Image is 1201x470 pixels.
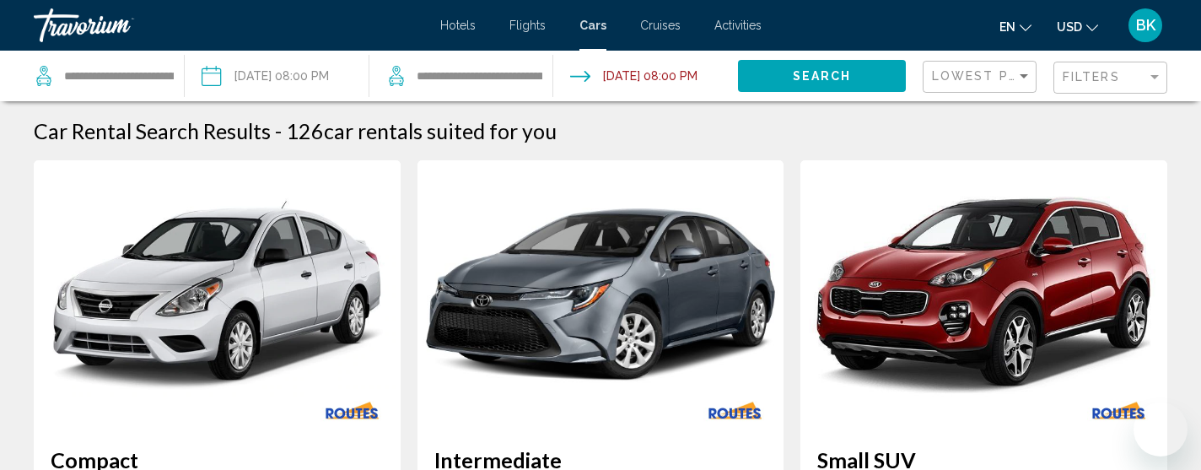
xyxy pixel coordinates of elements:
[202,51,329,101] button: Pickup date: Sep 08, 2025 08:00 PM
[999,14,1031,39] button: Change language
[932,69,1041,83] span: Lowest Price
[1134,402,1188,456] iframe: Button to launch messaging window
[570,51,697,101] button: Drop-off date: Sep 11, 2025 08:00 PM
[1123,8,1167,43] button: User Menu
[640,19,681,32] a: Cruises
[275,118,282,143] span: -
[34,8,423,42] a: Travorium
[417,181,784,410] img: primary.png
[1057,20,1082,34] span: USD
[34,191,401,400] img: primary.png
[1057,14,1098,39] button: Change currency
[1136,17,1155,34] span: BK
[324,118,557,143] span: car rentals suited for you
[738,60,906,91] button: Search
[509,19,546,32] a: Flights
[440,19,476,32] a: Hotels
[579,19,606,32] a: Cars
[1063,70,1120,84] span: Filters
[932,70,1031,84] mat-select: Sort by
[286,118,557,143] h2: 126
[800,187,1167,403] img: primary.png
[687,392,784,430] img: ROUTES
[1053,61,1167,95] button: Filter
[34,118,271,143] h1: Car Rental Search Results
[304,392,401,430] img: ROUTES
[793,70,852,84] span: Search
[1070,392,1167,430] img: ROUTES
[999,20,1015,34] span: en
[714,19,762,32] a: Activities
